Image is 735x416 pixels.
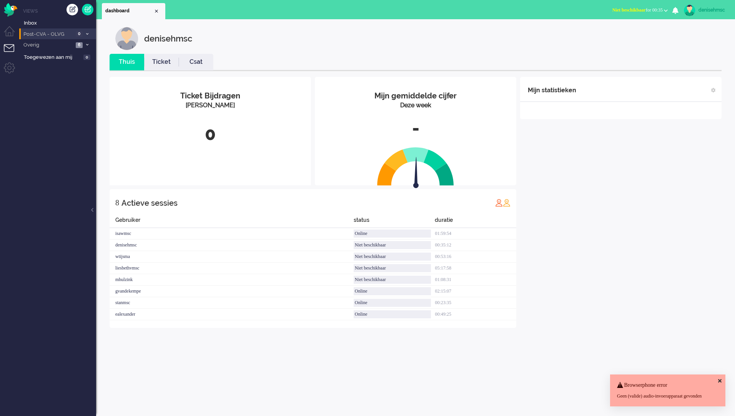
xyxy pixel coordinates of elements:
a: Ticket [144,58,179,67]
div: duratie [435,216,516,228]
div: Online [354,287,431,295]
li: Views [23,8,96,14]
div: 05:17:58 [435,263,516,274]
div: denisehmsc [110,240,354,251]
img: profile_orange.svg [503,199,511,206]
span: Toegewezen aan mij [24,54,81,61]
li: Thuis [110,54,144,70]
div: Actieve sessies [121,195,178,211]
li: Dashboard menu [4,26,21,43]
div: Gebruiker [110,216,354,228]
div: liesbethvmsc [110,263,354,274]
div: 8 [115,195,119,210]
div: Niet beschikbaar [354,241,431,249]
span: for 00:35 [612,7,663,13]
a: Toegewezen aan mij 0 [22,53,96,61]
div: 00:35:12 [435,240,516,251]
a: Thuis [110,58,144,67]
div: 02:15:07 [435,286,516,297]
h4: Browserphone error [617,382,718,388]
img: flow_omnibird.svg [4,3,17,17]
a: denisehmsc [682,5,727,16]
div: 00:23:35 [435,297,516,309]
div: Niet beschikbaar [354,264,431,272]
span: 6 [76,42,83,48]
div: 00:53:16 [435,251,516,263]
a: Inbox [22,18,96,27]
div: Niet beschikbaar [354,253,431,261]
div: Close tab [153,8,160,14]
span: Inbox [24,20,96,27]
div: [PERSON_NAME] [115,101,305,110]
div: denisehmsc [144,27,192,50]
div: Ticket Bijdragen [115,90,305,102]
img: arrow.svg [399,157,432,190]
span: Post-CVA - OLVG [22,31,73,38]
div: Geen (valide) audio-invoerapparaat gevonden [617,393,718,399]
div: isawmsc [110,228,354,240]
div: stanmsc [110,297,354,309]
div: Niet beschikbaar [354,276,431,284]
a: Csat [179,58,213,67]
div: 01:59:54 [435,228,516,240]
div: gvandekempe [110,286,354,297]
button: Niet beschikbaarfor 00:35 [608,5,672,16]
div: denisehmsc [698,6,727,14]
li: Dashboard [102,3,165,19]
img: customer.svg [115,27,138,50]
li: Tickets menu [4,44,21,62]
div: Online [354,310,431,318]
span: 0 [83,55,90,60]
li: Ticket [144,54,179,70]
div: mhulzink [110,274,354,286]
li: Niet beschikbaarfor 00:35 [608,2,672,19]
span: 0 [76,31,83,37]
div: 01:08:31 [435,274,516,286]
div: 0 [115,121,305,147]
div: Online [354,230,431,238]
div: Mijn statistieken [528,83,576,98]
img: semi_circle.svg [377,147,454,186]
img: avatar [684,5,695,16]
a: Quick Ticket [82,4,93,15]
div: Creëer ticket [67,4,78,15]
div: ealexander [110,309,354,320]
div: Deze week [321,101,511,110]
li: Csat [179,54,213,70]
div: - [321,116,511,141]
span: Niet beschikbaar [612,7,646,13]
span: dashboard [105,8,153,14]
span: Overig [22,42,73,49]
li: Admin menu [4,62,21,80]
img: profile_red.svg [495,199,503,206]
div: Mijn gemiddelde cijfer [321,90,511,102]
div: status [354,216,435,228]
div: wtijsma [110,251,354,263]
div: 00:49:25 [435,309,516,320]
a: Omnidesk [4,5,17,11]
div: Online [354,299,431,307]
